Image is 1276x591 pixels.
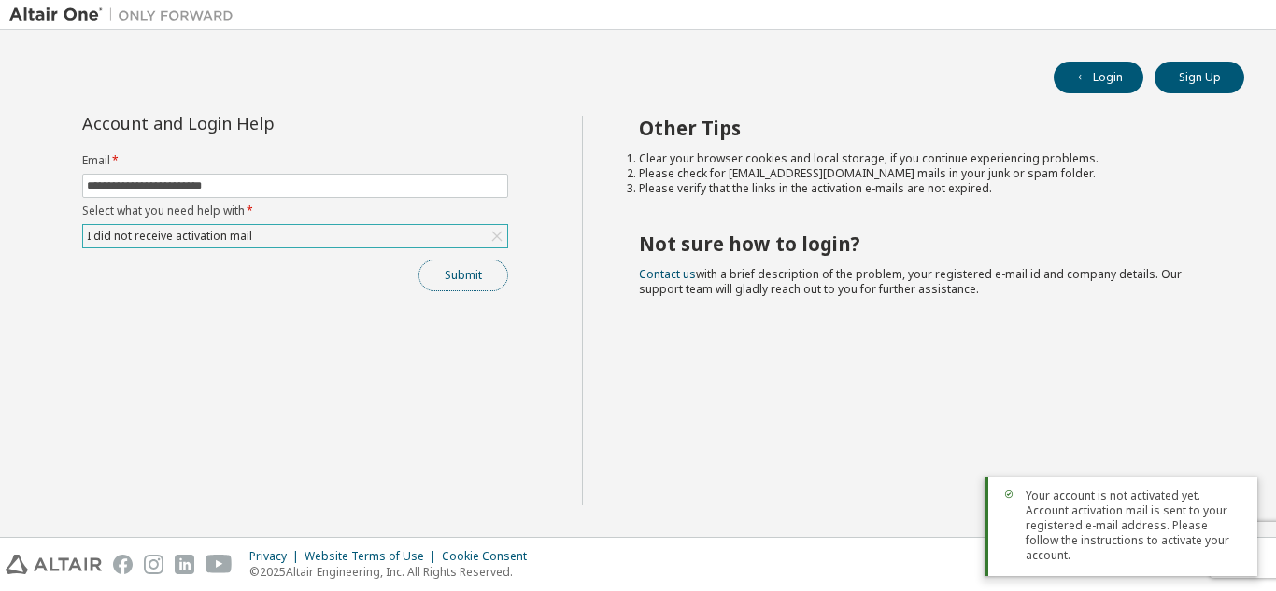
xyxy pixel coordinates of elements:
[175,555,194,574] img: linkedin.svg
[6,555,102,574] img: altair_logo.svg
[9,6,243,24] img: Altair One
[82,116,423,131] div: Account and Login Help
[639,166,1212,181] li: Please check for [EMAIL_ADDRESS][DOMAIN_NAME] mails in your junk or spam folder.
[144,555,163,574] img: instagram.svg
[639,266,696,282] a: Contact us
[1155,62,1244,93] button: Sign Up
[82,153,508,168] label: Email
[639,266,1182,297] span: with a brief description of the problem, your registered e-mail id and company details. Our suppo...
[639,181,1212,196] li: Please verify that the links in the activation e-mails are not expired.
[1054,62,1143,93] button: Login
[442,549,538,564] div: Cookie Consent
[639,151,1212,166] li: Clear your browser cookies and local storage, if you continue experiencing problems.
[84,226,255,246] div: I did not receive activation mail
[113,555,133,574] img: facebook.svg
[418,260,508,291] button: Submit
[1026,488,1242,563] span: Your account is not activated yet. Account activation mail is sent to your registered e-mail addr...
[206,555,233,574] img: youtube.svg
[249,564,538,580] p: © 2025 Altair Engineering, Inc. All Rights Reserved.
[639,116,1212,140] h2: Other Tips
[249,549,305,564] div: Privacy
[305,549,442,564] div: Website Terms of Use
[82,204,508,218] label: Select what you need help with
[639,232,1212,256] h2: Not sure how to login?
[83,225,507,247] div: I did not receive activation mail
